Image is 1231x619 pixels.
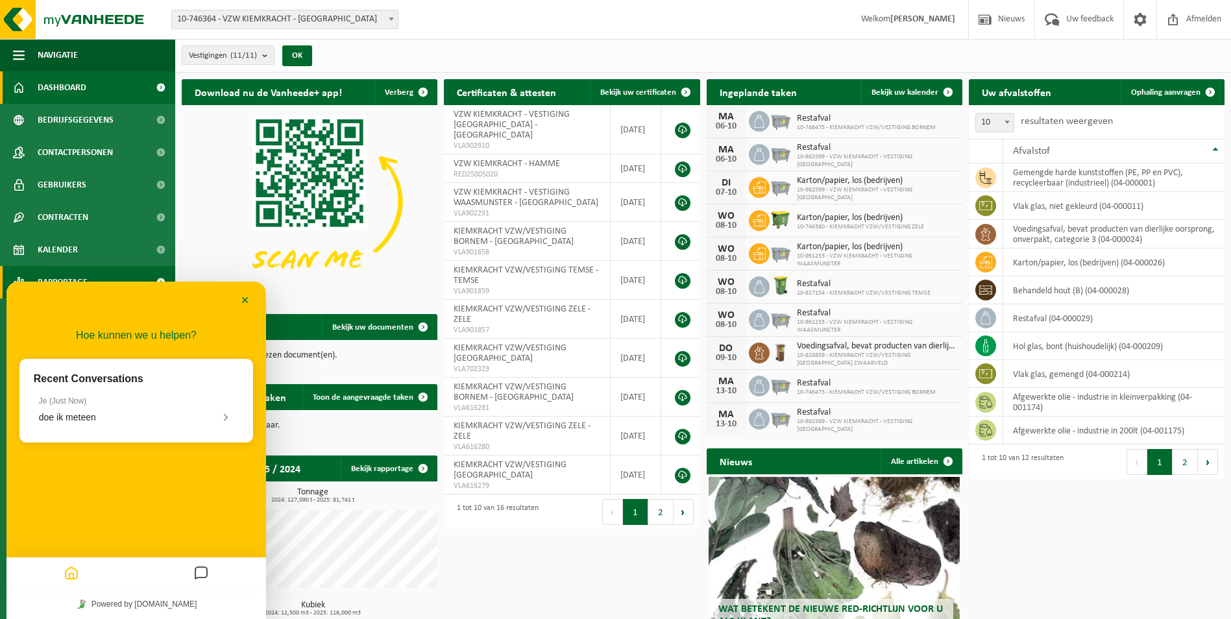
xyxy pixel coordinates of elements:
[454,159,560,169] span: VZW KIEMKRACHT - HAMME
[1003,220,1225,249] td: voedingsafval, bevat producten van dierlijke oorsprong, onverpakt, categorie 3 (04-000024)
[454,403,600,413] span: VLA616281
[1127,449,1147,475] button: Previous
[713,376,739,387] div: MA
[1003,249,1225,276] td: karton/papier, los (bedrijven) (04-000026)
[454,141,600,151] span: VLA902910
[713,221,739,230] div: 08-10
[770,341,792,363] img: WB-0140-HPE-BN-01
[230,51,257,60] count: (11/11)
[454,481,600,491] span: VLA616279
[454,188,598,208] span: VZW KIEMKRACHT - VESTIGING WAASMUNSTER - [GEOGRAPHIC_DATA]
[188,601,437,616] h3: Kubiek
[770,274,792,297] img: WB-0240-HPE-GN-50
[969,79,1064,104] h2: Uw afvalstoffen
[797,352,956,367] span: 10-828839 - KIEMKRACHT VZW/VESTIGING [GEOGRAPHIC_DATA] ZWAARVELD
[188,497,437,504] span: 2024: 127,090 t - 2025: 81,741 t
[611,300,662,339] td: [DATE]
[797,252,956,268] span: 10-961233 - VZW KIEMKRACHT - VESTIGING WAASMUNSTER
[611,261,662,300] td: [DATE]
[611,455,662,494] td: [DATE]
[713,343,739,354] div: DO
[341,455,436,481] a: Bekijk rapportage
[797,124,936,132] span: 10-746475 - KIEMKRACHT VZW/VESTIGING BORNEM
[182,79,355,104] h2: Download nu de Vanheede+ app!
[770,142,792,164] img: WB-2500-GAL-GY-01
[171,10,398,29] span: 10-746364 - VZW KIEMKRACHT - HAMME
[713,244,739,254] div: WO
[713,387,739,396] div: 13-10
[454,460,567,480] span: KIEMKRACHT VZW/VESTIGING [GEOGRAPHIC_DATA]
[282,45,312,66] button: OK
[332,323,413,332] span: Bekijk uw documenten
[1121,79,1223,105] a: Ophaling aanvragen
[611,154,662,183] td: [DATE]
[38,104,114,136] span: Bedrijfsgegevens
[674,499,694,525] button: Next
[454,208,600,219] span: VLA902291
[797,341,956,352] span: Voedingsafval, bevat producten van dierlijke oorsprong, onverpakt, categorie 3
[861,79,961,105] a: Bekijk uw kalender
[54,280,76,305] button: Home
[454,226,574,247] span: KIEMKRACHT VZW/VESTIGING BORNEM - [GEOGRAPHIC_DATA]
[797,279,931,289] span: Restafval
[713,420,739,429] div: 13-10
[797,378,936,389] span: Restafval
[1003,388,1225,417] td: afgewerkte olie - industrie in kleinverpakking (04-001174)
[713,188,739,197] div: 07-10
[797,114,936,124] span: Restafval
[713,287,739,297] div: 08-10
[1021,116,1113,127] label: resultaten weergeven
[713,254,739,263] div: 08-10
[707,448,765,474] h2: Nieuws
[38,71,86,104] span: Dashboard
[770,241,792,263] img: WB-2500-GAL-GY-01
[797,242,956,252] span: Karton/papier, los (bedrijven)
[454,421,591,441] span: KIEMKRACHT VZW/VESTIGING ZELE - ZELE
[1003,192,1225,220] td: vlak glas, niet gekleurd (04-000011)
[797,418,956,433] span: 10-982599 - VZW KIEMKRACHT - VESTIGING [GEOGRAPHIC_DATA]
[454,442,600,452] span: VLA616280
[623,499,648,525] button: 1
[770,208,792,230] img: WB-1100-HPE-GN-50
[1013,146,1050,156] span: Afvalstof
[797,176,956,186] span: Karton/papier, los (bedrijven)
[1198,449,1218,475] button: Next
[797,389,936,396] span: 10-746475 - KIEMKRACHT VZW/VESTIGING BORNEM
[1003,332,1225,360] td: hol glas, bont (huishoudelijk) (04-000209)
[1003,360,1225,388] td: vlak glas, gemengd (04-000214)
[1173,449,1198,475] button: 2
[797,289,931,297] span: 10-817154 - KIEMKRACHT VZW/VESTIGING TEMSE
[797,213,924,223] span: Karton/papier, los (bedrijven)
[71,318,80,327] img: Tawky_16x16.svg
[184,280,206,305] button: Messages
[797,308,956,319] span: Restafval
[602,499,623,525] button: Previous
[454,169,600,180] span: RED25005020
[611,378,662,417] td: [DATE]
[38,39,78,71] span: Navigatie
[713,409,739,420] div: MA
[611,417,662,455] td: [DATE]
[188,610,437,616] span: 2024: 12,500 m3 - 2025: 116,000 m3
[38,266,88,298] span: Rapportage
[890,14,955,24] strong: [PERSON_NAME]
[189,46,257,66] span: Vestigingen
[66,314,195,331] a: Powered by [DOMAIN_NAME]
[648,499,674,525] button: 2
[182,45,274,65] button: Vestigingen(11/11)
[454,382,574,402] span: KIEMKRACHT VZW/VESTIGING BORNEM - [GEOGRAPHIC_DATA]
[1147,449,1173,475] button: 1
[374,79,436,105] button: Verberg
[302,384,436,410] a: Toon de aangevraagde taken
[797,153,956,169] span: 10-982599 - VZW KIEMKRACHT - VESTIGING [GEOGRAPHIC_DATA]
[797,143,956,153] span: Restafval
[454,364,600,374] span: VLA702323
[713,354,739,363] div: 09-10
[38,169,86,201] span: Gebruikers
[871,88,938,97] span: Bekijk uw kalender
